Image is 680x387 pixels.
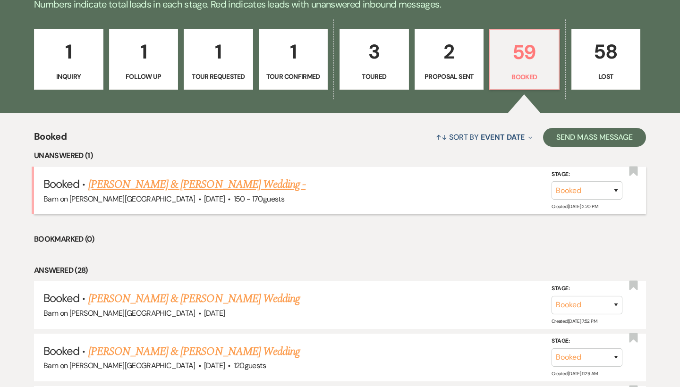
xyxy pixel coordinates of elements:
span: Created: [DATE] 7:52 PM [552,318,597,324]
p: 1 [40,36,97,67]
a: 3Toured [340,29,409,90]
label: Stage: [552,284,622,294]
li: Answered (28) [34,264,646,277]
p: Proposal Sent [421,71,478,82]
p: 1 [115,36,172,67]
a: [PERSON_NAME] & [PERSON_NAME] Wedding [88,343,300,360]
a: 1Follow Up [109,29,178,90]
p: 58 [578,36,635,67]
span: Created: [DATE] 11:29 AM [552,370,597,377]
span: [DATE] [204,361,225,370]
p: Inquiry [40,71,97,82]
a: [PERSON_NAME] & [PERSON_NAME] Wedding [88,290,300,307]
p: Lost [578,71,635,82]
span: Booked [43,177,79,191]
p: Follow Up [115,71,172,82]
span: ↑↓ [436,132,447,142]
button: Sort By Event Date [432,125,536,150]
label: Stage: [552,169,622,180]
p: 1 [265,36,322,67]
span: Booked [43,291,79,305]
a: 1Inquiry [34,29,103,90]
p: 1 [190,36,247,67]
a: 1Tour Confirmed [259,29,328,90]
a: 59Booked [489,29,560,90]
a: 58Lost [571,29,641,90]
span: Event Date [481,132,525,142]
p: 2 [421,36,478,67]
span: Barn on [PERSON_NAME][GEOGRAPHIC_DATA] [43,361,195,370]
span: Created: [DATE] 2:20 PM [552,203,598,210]
a: [PERSON_NAME] & [PERSON_NAME] Wedding - [88,176,306,193]
p: Toured [346,71,403,82]
span: Booked [43,344,79,358]
a: 1Tour Requested [184,29,253,90]
p: 59 [496,36,553,68]
p: Booked [496,72,553,82]
p: 3 [346,36,403,67]
span: Barn on [PERSON_NAME][GEOGRAPHIC_DATA] [43,308,195,318]
p: Tour Confirmed [265,71,322,82]
span: Booked [34,129,67,150]
span: 150 - 170 guests [234,194,284,204]
label: Stage: [552,336,622,346]
span: [DATE] [204,194,225,204]
span: [DATE] [204,308,225,318]
p: Tour Requested [190,71,247,82]
span: 120 guests [234,361,266,370]
button: Send Mass Message [543,128,646,147]
li: Bookmarked (0) [34,233,646,245]
a: 2Proposal Sent [415,29,484,90]
span: Barn on [PERSON_NAME][GEOGRAPHIC_DATA] [43,194,195,204]
li: Unanswered (1) [34,150,646,162]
